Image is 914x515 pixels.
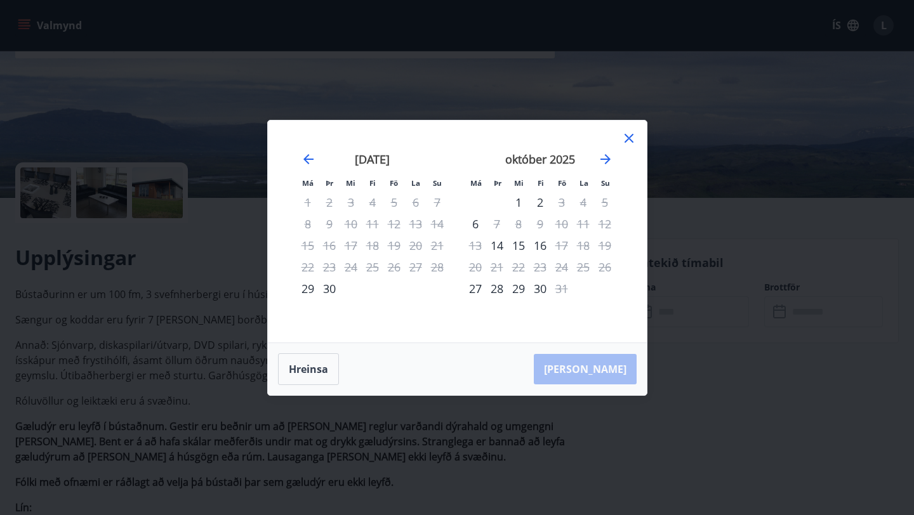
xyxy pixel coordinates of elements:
td: Not available. mánudagur, 1. september 2025 [297,192,319,213]
div: Aðeins innritun í boði [465,213,486,235]
td: Not available. föstudagur, 26. september 2025 [383,256,405,278]
td: Not available. miðvikudagur, 8. október 2025 [508,213,529,235]
td: Not available. þriðjudagur, 7. október 2025 [486,213,508,235]
div: Move backward to switch to the previous month. [301,152,316,167]
td: Not available. miðvikudagur, 22. október 2025 [508,256,529,278]
td: Not available. sunnudagur, 14. september 2025 [427,213,448,235]
small: Su [433,178,442,188]
button: Hreinsa [278,353,339,385]
div: 29 [508,278,529,299]
td: Not available. þriðjudagur, 2. september 2025 [319,192,340,213]
td: Not available. föstudagur, 5. september 2025 [383,192,405,213]
td: Choose fimmtudagur, 16. október 2025 as your check-in date. It’s available. [529,235,551,256]
td: Not available. föstudagur, 17. október 2025 [551,235,573,256]
td: Choose fimmtudagur, 2. október 2025 as your check-in date. It’s available. [529,192,551,213]
td: Not available. miðvikudagur, 3. september 2025 [340,192,362,213]
div: Calendar [283,136,632,327]
td: Not available. sunnudagur, 21. september 2025 [427,235,448,256]
td: Choose fimmtudagur, 30. október 2025 as your check-in date. It’s available. [529,278,551,299]
td: Not available. laugardagur, 20. september 2025 [405,235,427,256]
td: Choose þriðjudagur, 28. október 2025 as your check-in date. It’s available. [486,278,508,299]
td: Not available. föstudagur, 12. september 2025 [383,213,405,235]
div: Aðeins útritun í boði [551,278,573,299]
td: Not available. mánudagur, 15. september 2025 [297,235,319,256]
td: Not available. þriðjudagur, 23. september 2025 [319,256,340,278]
small: Mi [514,178,524,188]
td: Choose mánudagur, 6. október 2025 as your check-in date. It’s available. [465,213,486,235]
td: Not available. laugardagur, 18. október 2025 [573,235,594,256]
td: Choose miðvikudagur, 29. október 2025 as your check-in date. It’s available. [508,278,529,299]
small: Fi [369,178,376,188]
td: Not available. þriðjudagur, 9. september 2025 [319,213,340,235]
div: Aðeins útritun í boði [486,213,508,235]
td: Not available. miðvikudagur, 17. september 2025 [340,235,362,256]
td: Not available. föstudagur, 24. október 2025 [551,256,573,278]
div: Aðeins innritun í boði [465,278,486,299]
td: Not available. sunnudagur, 5. október 2025 [594,192,616,213]
td: Not available. miðvikudagur, 10. september 2025 [340,213,362,235]
small: Þr [326,178,333,188]
small: La [411,178,420,188]
div: Aðeins innritun í boði [486,235,508,256]
td: Not available. sunnudagur, 12. október 2025 [594,213,616,235]
td: Not available. föstudagur, 19. september 2025 [383,235,405,256]
td: Not available. fimmtudagur, 9. október 2025 [529,213,551,235]
td: Not available. sunnudagur, 26. október 2025 [594,256,616,278]
td: Choose þriðjudagur, 14. október 2025 as your check-in date. It’s available. [486,235,508,256]
small: Fö [390,178,398,188]
td: Not available. mánudagur, 8. september 2025 [297,213,319,235]
small: Má [302,178,314,188]
small: Má [470,178,482,188]
td: Not available. laugardagur, 25. október 2025 [573,256,594,278]
div: 15 [508,235,529,256]
td: Not available. mánudagur, 13. október 2025 [465,235,486,256]
td: Not available. fimmtudagur, 11. september 2025 [362,213,383,235]
td: Not available. fimmtudagur, 18. september 2025 [362,235,383,256]
strong: október 2025 [505,152,575,167]
td: Not available. laugardagur, 11. október 2025 [573,213,594,235]
div: 30 [529,278,551,299]
td: Not available. sunnudagur, 28. september 2025 [427,256,448,278]
td: Not available. miðvikudagur, 24. september 2025 [340,256,362,278]
td: Not available. mánudagur, 22. september 2025 [297,256,319,278]
div: 28 [486,278,508,299]
td: Not available. laugardagur, 27. september 2025 [405,256,427,278]
td: Choose mánudagur, 29. september 2025 as your check-in date. It’s available. [297,278,319,299]
td: Choose mánudagur, 27. október 2025 as your check-in date. It’s available. [465,278,486,299]
td: Not available. þriðjudagur, 21. október 2025 [486,256,508,278]
td: Not available. laugardagur, 6. september 2025 [405,192,427,213]
div: 2 [529,192,551,213]
td: Not available. föstudagur, 3. október 2025 [551,192,573,213]
small: La [580,178,588,188]
td: Not available. laugardagur, 4. október 2025 [573,192,594,213]
div: Aðeins útritun í boði [551,192,573,213]
td: Not available. sunnudagur, 7. september 2025 [427,192,448,213]
small: Su [601,178,610,188]
td: Choose miðvikudagur, 15. október 2025 as your check-in date. It’s available. [508,235,529,256]
td: Choose miðvikudagur, 1. október 2025 as your check-in date. It’s available. [508,192,529,213]
small: Fi [538,178,544,188]
small: Fö [558,178,566,188]
div: 16 [529,235,551,256]
small: Mi [346,178,355,188]
div: Aðeins innritun í boði [297,278,319,299]
td: Not available. þriðjudagur, 16. september 2025 [319,235,340,256]
strong: [DATE] [355,152,390,167]
div: 30 [319,278,340,299]
td: Not available. mánudagur, 20. október 2025 [465,256,486,278]
td: Not available. fimmtudagur, 23. október 2025 [529,256,551,278]
td: Choose þriðjudagur, 30. september 2025 as your check-in date. It’s available. [319,278,340,299]
div: Aðeins útritun í boði [551,235,573,256]
td: Not available. laugardagur, 13. september 2025 [405,213,427,235]
td: Not available. föstudagur, 31. október 2025 [551,278,573,299]
td: Not available. fimmtudagur, 4. september 2025 [362,192,383,213]
td: Not available. sunnudagur, 19. október 2025 [594,235,616,256]
td: Not available. föstudagur, 10. október 2025 [551,213,573,235]
small: Þr [494,178,501,188]
div: Move forward to switch to the next month. [598,152,613,167]
td: Not available. fimmtudagur, 25. september 2025 [362,256,383,278]
div: 1 [508,192,529,213]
